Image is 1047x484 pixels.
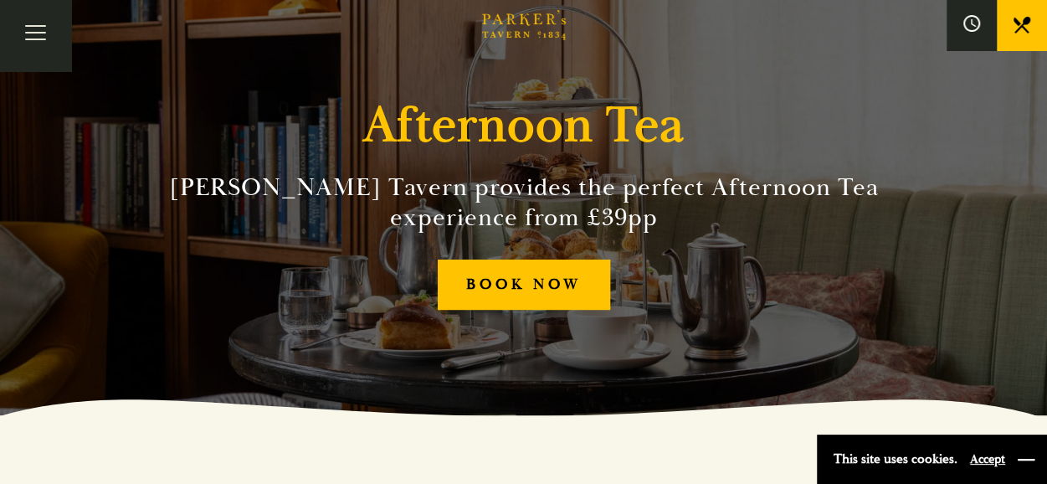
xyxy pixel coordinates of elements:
h2: [PERSON_NAME] Tavern provides the perfect Afternoon Tea experience from £39pp [142,172,906,233]
p: This site uses cookies. [834,447,957,471]
button: Accept [970,451,1005,467]
h1: Afternoon Tea [363,95,685,156]
a: BOOK NOW [438,260,610,311]
button: Close and accept [1018,451,1034,468]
